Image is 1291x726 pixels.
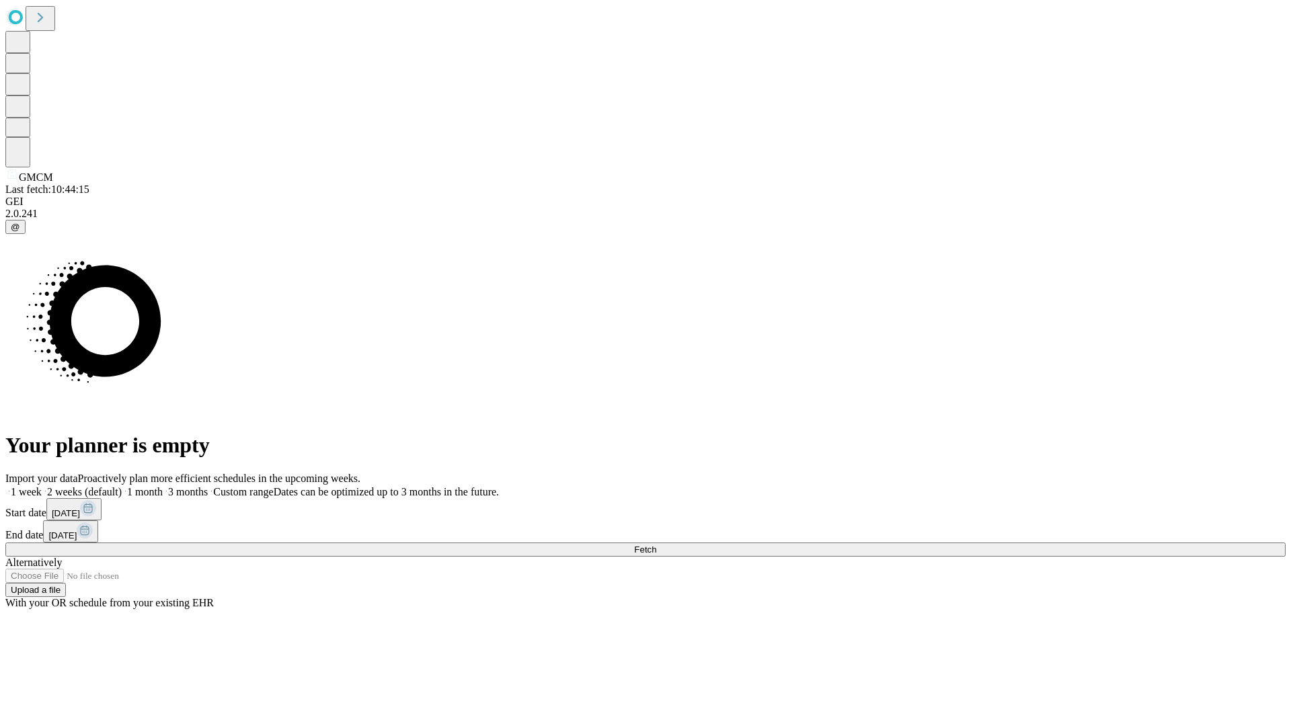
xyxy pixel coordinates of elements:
[47,486,122,497] span: 2 weeks (default)
[5,184,89,195] span: Last fetch: 10:44:15
[127,486,163,497] span: 1 month
[11,222,20,232] span: @
[213,486,273,497] span: Custom range
[5,597,214,608] span: With your OR schedule from your existing EHR
[46,498,102,520] button: [DATE]
[78,473,360,484] span: Proactively plan more efficient schedules in the upcoming weeks.
[5,542,1286,557] button: Fetch
[634,544,656,555] span: Fetch
[5,520,1286,542] div: End date
[274,486,499,497] span: Dates can be optimized up to 3 months in the future.
[5,220,26,234] button: @
[43,520,98,542] button: [DATE]
[5,583,66,597] button: Upload a file
[11,486,42,497] span: 1 week
[5,208,1286,220] div: 2.0.241
[5,473,78,484] span: Import your data
[48,530,77,540] span: [DATE]
[5,498,1286,520] div: Start date
[52,508,80,518] span: [DATE]
[5,557,62,568] span: Alternatively
[19,171,53,183] span: GMCM
[5,196,1286,208] div: GEI
[168,486,208,497] span: 3 months
[5,433,1286,458] h1: Your planner is empty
